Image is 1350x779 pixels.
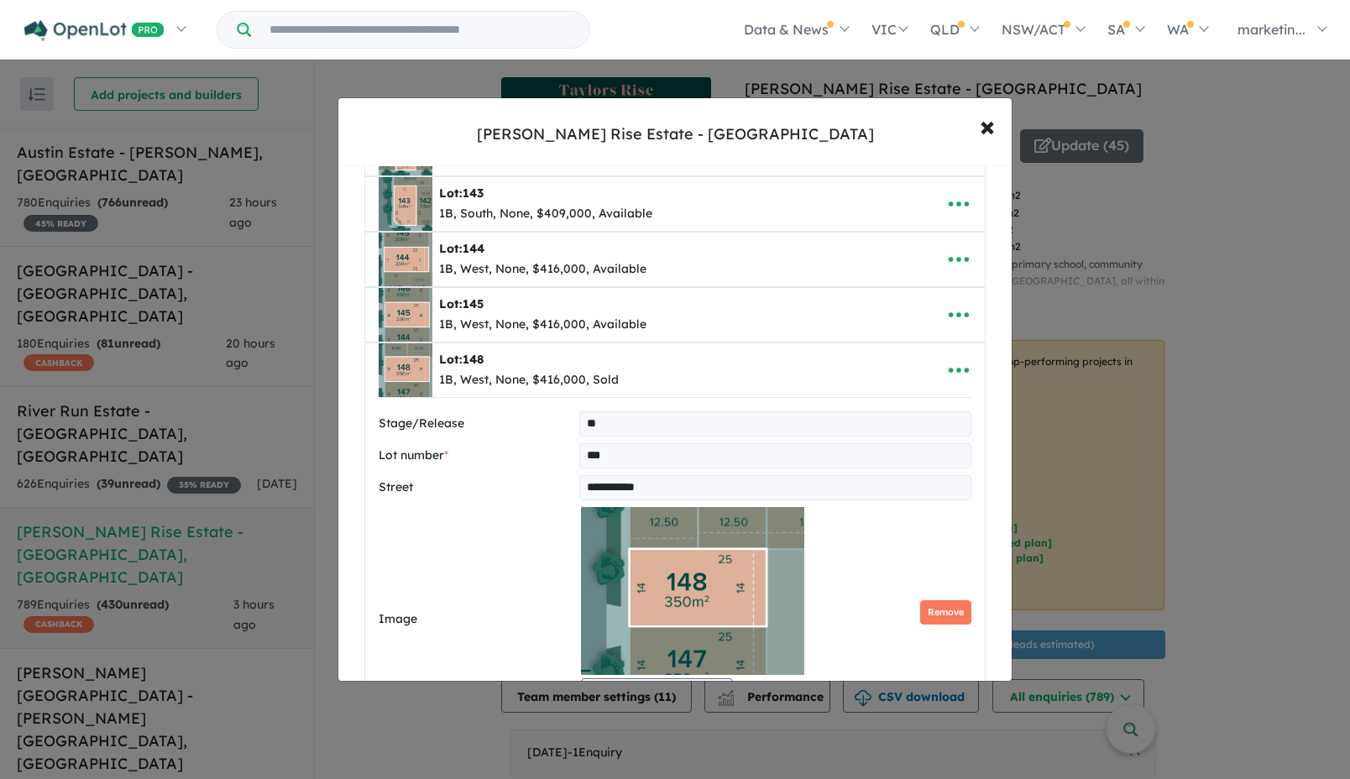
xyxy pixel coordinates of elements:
[439,296,484,311] b: Lot:
[379,609,574,630] label: Image
[439,186,484,201] b: Lot:
[379,414,573,434] label: Stage/Release
[920,600,971,625] button: Remove
[581,678,733,712] button: Select image tag
[379,177,432,231] img: Taylors%20Rise%20Estate%20-%20Deanside%20-%20Lot%20143___1741843914.jpg
[439,241,484,256] b: Lot:
[439,315,646,335] div: 1B, West, None, $416,000, Available
[439,352,484,367] b: Lot:
[463,352,484,367] span: 148
[463,186,484,201] span: 143
[379,288,432,342] img: Taylors%20Rise%20Estate%20-%20Deanside%20-%20Lot%20145___1741844051.jpg
[980,107,995,144] span: ×
[379,446,573,466] label: Lot number
[463,241,484,256] span: 144
[379,343,432,397] img: Taylors%20Rise%20Estate%20-%20Deanside%20-%20Lot%20148___1741844323.jpg
[463,296,484,311] span: 145
[379,478,573,498] label: Street
[379,233,432,286] img: Taylors%20Rise%20Estate%20-%20Deanside%20-%20Lot%20144___1741844020.jpg
[439,259,646,280] div: 1B, West, None, $416,000, Available
[477,123,874,145] div: [PERSON_NAME] Rise Estate - [GEOGRAPHIC_DATA]
[581,507,805,675] img: Taylors Rise Estate - Deanside - Lot 148
[439,370,619,390] div: 1B, West, None, $416,000, Sold
[1237,21,1306,38] span: marketin...
[254,12,586,48] input: Try estate name, suburb, builder or developer
[439,204,652,224] div: 1B, South, None, $409,000, Available
[24,20,165,41] img: Openlot PRO Logo White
